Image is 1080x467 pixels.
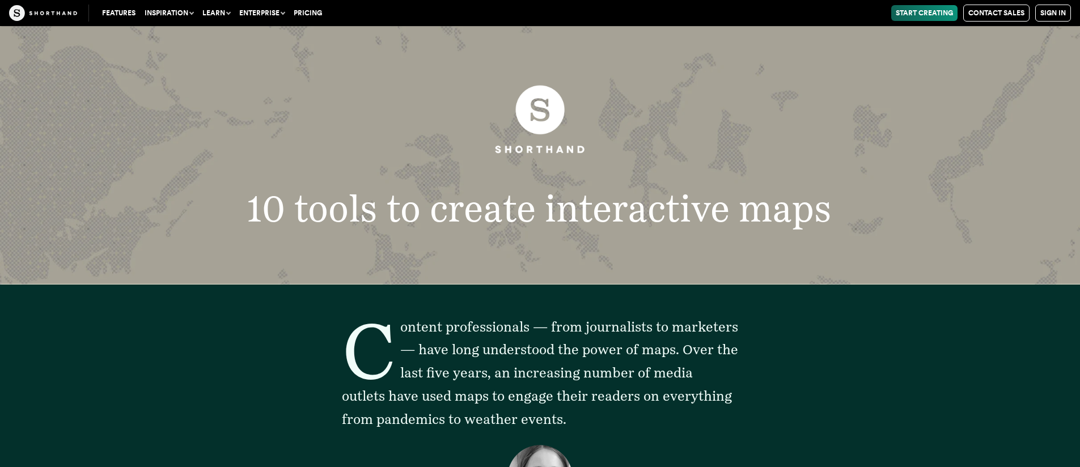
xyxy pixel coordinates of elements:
img: The Craft [9,5,77,21]
a: Contact Sales [963,5,1030,22]
a: Pricing [289,5,327,21]
button: Learn [198,5,235,21]
a: Features [98,5,140,21]
h1: 10 tools to create interactive maps [171,190,908,227]
span: Content professionals — from journalists to marketers — have long understood the power of maps. O... [342,319,738,427]
button: Inspiration [140,5,198,21]
a: Sign in [1035,5,1071,22]
a: Start Creating [891,5,958,21]
button: Enterprise [235,5,289,21]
